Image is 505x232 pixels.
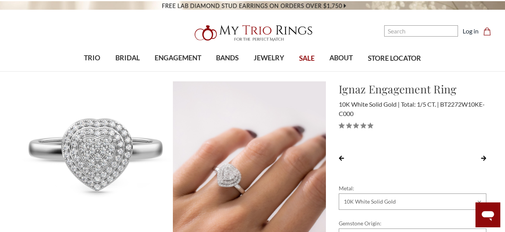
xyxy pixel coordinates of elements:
[463,26,479,36] a: Log in
[384,25,458,37] input: Search
[209,46,246,71] a: BANDS
[146,21,359,46] a: My Trio Rings
[254,53,284,63] span: JEWELRY
[339,81,486,97] h1: Ignaz Engagement Ring
[190,21,315,46] img: My Trio Rings
[483,26,496,36] a: Cart with 0 items
[216,53,239,63] span: BANDS
[115,53,140,63] span: BRIDAL
[246,46,292,71] a: JEWELRY
[84,53,100,63] span: TRIO
[483,28,491,35] svg: cart.cart_preview
[155,53,201,63] span: ENGAGEMENT
[147,46,209,71] a: ENGAGEMENT
[339,184,486,192] label: Metal:
[360,46,428,71] a: STORE LOCATOR
[401,100,439,108] span: Total: 1/5 CT.
[292,46,322,71] a: SALE
[329,53,353,63] span: ABOUT
[339,100,400,108] span: 10K White Solid Gold
[322,46,360,71] a: ABOUT
[299,53,315,63] span: SALE
[77,46,108,71] a: TRIO
[368,53,421,63] span: STORE LOCATOR
[339,219,486,227] label: Gemstone Origin:
[108,46,147,71] a: BRIDAL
